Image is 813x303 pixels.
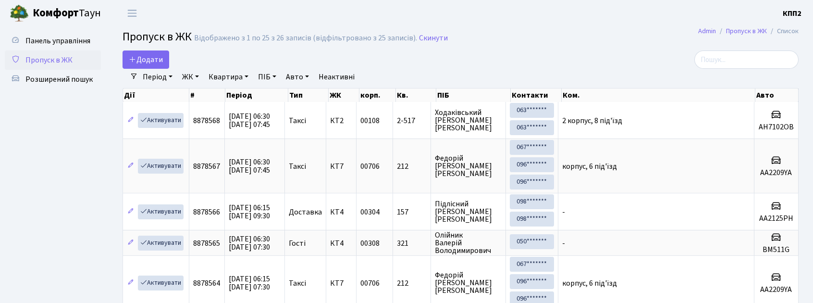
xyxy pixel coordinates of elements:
th: Період [225,88,288,102]
span: Таксі [289,117,306,125]
span: КТ2 [330,117,352,125]
span: Пропуск в ЖК [123,28,192,45]
span: Гості [289,240,306,247]
span: 00108 [360,115,380,126]
th: корп. [359,88,396,102]
a: Активувати [138,276,184,290]
span: КТ7 [330,279,352,287]
div: Відображено з 1 по 25 з 26 записів (відфільтровано з 25 записів). [194,34,417,43]
th: ПІБ [436,88,511,102]
th: Тип [288,88,329,102]
a: Розширений пошук [5,70,101,89]
span: 00308 [360,238,380,249]
span: 212 [397,163,427,170]
a: КПП2 [783,8,801,19]
span: Таксі [289,279,306,287]
span: КТ7 [330,163,352,170]
span: Ходаківський [PERSON_NAME] [PERSON_NAME] [435,109,502,132]
span: корпус, 6 під'їзд [562,161,617,172]
h5: ВМ511G [758,245,794,254]
a: ПІБ [254,69,280,85]
span: Федорій [PERSON_NAME] [PERSON_NAME] [435,271,502,294]
a: ЖК [178,69,203,85]
a: Панель управління [5,31,101,50]
input: Пошук... [694,50,799,69]
span: - [562,238,565,249]
span: Панель управління [25,36,90,46]
th: Контакти [511,88,561,102]
span: 8878565 [193,238,220,249]
span: корпус, 6 під'їзд [562,278,617,289]
span: Підлісний [PERSON_NAME] [PERSON_NAME] [435,200,502,223]
span: Олійник Валерій Володимирович [435,231,502,254]
span: 2-517 [397,117,427,125]
span: Доставка [289,208,322,216]
a: Активувати [138,204,184,219]
a: Неактивні [315,69,358,85]
h5: AA2209YA [758,285,794,294]
a: Квартира [205,69,252,85]
span: 00706 [360,161,380,172]
th: # [189,88,225,102]
span: 00706 [360,278,380,289]
span: 8878567 [193,161,220,172]
th: ЖК [329,88,360,102]
span: 8878566 [193,207,220,217]
th: Ком. [562,88,755,102]
span: 212 [397,279,427,287]
span: КТ4 [330,240,352,247]
span: - [562,207,565,217]
th: Дії [123,88,189,102]
a: Авто [282,69,313,85]
li: Список [767,26,799,37]
b: Комфорт [33,5,79,21]
span: Додати [129,54,163,65]
span: Федорій [PERSON_NAME] [PERSON_NAME] [435,154,502,177]
h5: АН7102ОВ [758,123,794,132]
span: 157 [397,208,427,216]
a: Пропуск в ЖК [726,26,767,36]
span: [DATE] 06:30 [DATE] 07:45 [229,157,270,176]
span: 8878564 [193,278,220,289]
button: Переключити навігацію [120,5,144,21]
a: Період [139,69,176,85]
h5: AA2209YA [758,168,794,177]
nav: breadcrumb [684,21,813,41]
span: 00304 [360,207,380,217]
span: [DATE] 06:15 [DATE] 07:30 [229,274,270,292]
span: Таксі [289,163,306,170]
span: Таун [33,5,101,22]
th: Кв. [396,88,436,102]
a: Скинути [419,34,448,43]
a: Активувати [138,113,184,128]
span: Пропуск в ЖК [25,55,73,65]
span: [DATE] 06:15 [DATE] 09:30 [229,202,270,221]
span: 8878568 [193,115,220,126]
span: 2 корпус, 8 під'їзд [562,115,622,126]
span: [DATE] 06:30 [DATE] 07:45 [229,111,270,130]
th: Авто [755,88,799,102]
a: Активувати [138,236,184,251]
a: Активувати [138,159,184,174]
span: Розширений пошук [25,74,93,85]
a: Admin [698,26,716,36]
span: КТ4 [330,208,352,216]
img: logo.png [10,4,29,23]
a: Пропуск в ЖК [5,50,101,70]
h5: АА2125РН [758,214,794,223]
a: Додати [123,50,169,69]
span: 321 [397,240,427,247]
span: [DATE] 06:30 [DATE] 07:30 [229,234,270,252]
